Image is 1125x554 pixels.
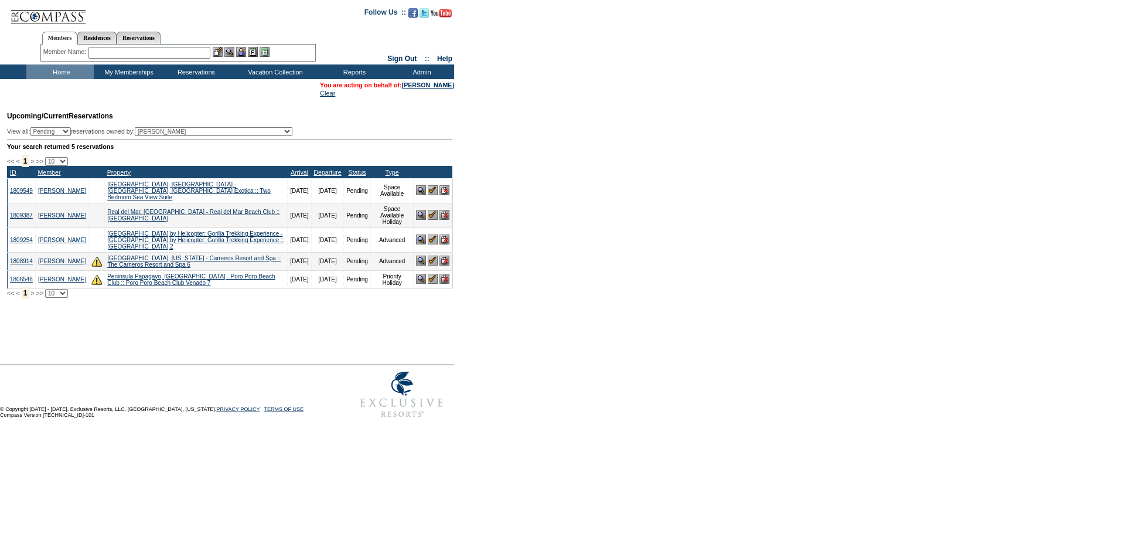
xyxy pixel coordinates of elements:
span: Upcoming/Current [7,112,69,120]
td: Pending [344,252,371,270]
a: Property [107,169,131,176]
a: Help [437,55,452,63]
span: 1 [22,287,29,299]
span: 1 [22,155,29,167]
a: 1809387 [10,212,33,219]
span: >> [36,158,43,165]
td: [DATE] [288,270,311,288]
span: < [16,290,19,297]
img: Impersonate [236,47,246,57]
img: There are insufficient days and/or tokens to cover this reservation [91,274,102,285]
td: [DATE] [311,178,343,203]
span: > [30,290,34,297]
a: Reservations [117,32,161,44]
td: Reports [319,64,387,79]
td: Advanced [370,252,414,270]
a: 1809549 [10,188,33,194]
a: Status [348,169,366,176]
img: View Reservation [416,210,426,220]
img: Exclusive Resorts [349,365,454,424]
a: PRIVACY POLICY [216,406,260,412]
td: Pending [344,227,371,252]
td: Advanced [370,227,414,252]
td: Space Available [370,178,414,203]
a: Member [37,169,60,176]
td: Home [26,64,94,79]
img: Confirm Reservation [428,234,438,244]
a: Departure [313,169,341,176]
img: There are insufficient days and/or tokens to cover this reservation [91,256,102,267]
td: [DATE] [311,252,343,270]
a: Members [42,32,78,45]
img: Cancel Reservation [439,210,449,220]
a: Follow us on Twitter [420,12,429,19]
a: [PERSON_NAME] [38,212,86,219]
a: Real del Mar, [GEOGRAPHIC_DATA] - Real del Mar Beach Club :: [GEOGRAPHIC_DATA] [107,209,279,222]
div: Your search returned 5 reservations [7,143,452,150]
img: Cancel Reservation [439,234,449,244]
td: Space Available Holiday [370,203,414,227]
a: Become our fan on Facebook [408,12,418,19]
span: < [16,158,19,165]
td: My Memberships [94,64,161,79]
span: << [7,158,14,165]
a: TERMS OF USE [264,406,304,412]
td: [DATE] [288,227,311,252]
a: [GEOGRAPHIC_DATA], [GEOGRAPHIC_DATA] - [GEOGRAPHIC_DATA], [GEOGRAPHIC_DATA] Exotica :: Two Bedroo... [107,181,271,200]
td: Reservations [161,64,229,79]
div: Member Name: [43,47,88,57]
td: [DATE] [288,203,311,227]
a: Type [386,169,399,176]
img: Confirm Reservation [428,274,438,284]
a: [GEOGRAPHIC_DATA] by Helicopter: Gorilla Trekking Experience - [GEOGRAPHIC_DATA] by Helicopter: G... [107,230,284,250]
a: Arrival [291,169,308,176]
img: Confirm Reservation [428,256,438,266]
span: >> [36,290,43,297]
td: Pending [344,178,371,203]
td: Vacation Collection [229,64,319,79]
a: 1808914 [10,258,33,264]
td: Pending [344,203,371,227]
img: View Reservation [416,185,426,195]
img: Confirm Reservation [428,185,438,195]
td: Pending [344,270,371,288]
td: Admin [387,64,454,79]
a: [GEOGRAPHIC_DATA], [US_STATE] - Carneros Resort and Spa :: The Carneros Resort and Spa 6 [107,255,281,268]
img: Cancel Reservation [439,274,449,284]
img: Follow us on Twitter [420,8,429,18]
a: [PERSON_NAME] [38,188,86,194]
img: Reservations [248,47,258,57]
a: 1806546 [10,276,33,283]
a: [PERSON_NAME] [402,81,454,89]
a: Residences [77,32,117,44]
td: [DATE] [311,203,343,227]
img: Subscribe to our YouTube Channel [431,9,452,18]
span: :: [425,55,429,63]
img: Confirm Reservation [428,210,438,220]
img: b_edit.gif [213,47,223,57]
td: [DATE] [311,270,343,288]
a: Subscribe to our YouTube Channel [431,12,452,19]
img: View Reservation [416,234,426,244]
a: [PERSON_NAME] [38,276,86,283]
img: View [224,47,234,57]
img: Cancel Reservation [439,185,449,195]
a: 1809254 [10,237,33,243]
div: View all: reservations owned by: [7,127,298,136]
td: Follow Us :: [364,7,406,21]
a: Clear [320,90,335,97]
td: [DATE] [311,227,343,252]
td: [DATE] [288,178,311,203]
img: View Reservation [416,256,426,266]
img: Become our fan on Facebook [408,8,418,18]
span: Reservations [7,112,113,120]
a: [PERSON_NAME] [38,258,86,264]
a: Peninsula Papagayo, [GEOGRAPHIC_DATA] - Poro Poro Beach Club :: Poro Poro Beach Club Venado 7 [107,273,275,286]
img: View Reservation [416,274,426,284]
a: [PERSON_NAME] [38,237,86,243]
span: << [7,290,14,297]
span: > [30,158,34,165]
td: [DATE] [288,252,311,270]
img: Cancel Reservation [439,256,449,266]
td: Priority Holiday [370,270,414,288]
